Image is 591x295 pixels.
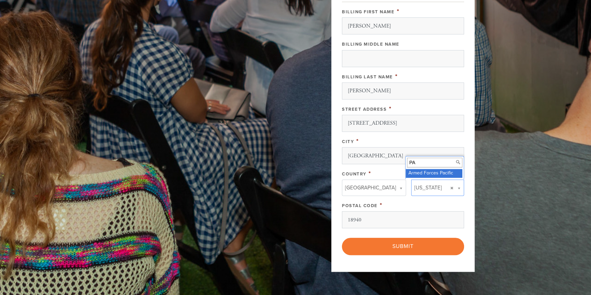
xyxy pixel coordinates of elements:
span: [US_STATE] [414,183,442,192]
span: This field is required. [380,201,383,209]
label: City [342,139,354,144]
label: Billing First Name [342,9,394,15]
a: [GEOGRAPHIC_DATA] [342,180,406,196]
label: Country [342,171,366,177]
span: This field is required. [395,73,398,80]
a: [US_STATE] [411,180,464,196]
span: [GEOGRAPHIC_DATA] [345,183,396,192]
span: This field is required. [397,7,400,15]
div: Armed Forces Pacific [406,169,462,178]
input: Submit [342,238,464,255]
label: Street Address [342,107,387,112]
label: Billing Middle Name [342,42,400,47]
span: This field is required. [356,137,359,145]
span: This field is required. [369,170,371,177]
label: Postal Code [342,203,378,208]
label: Billing Last Name [342,74,393,80]
span: This field is required. [389,105,392,112]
